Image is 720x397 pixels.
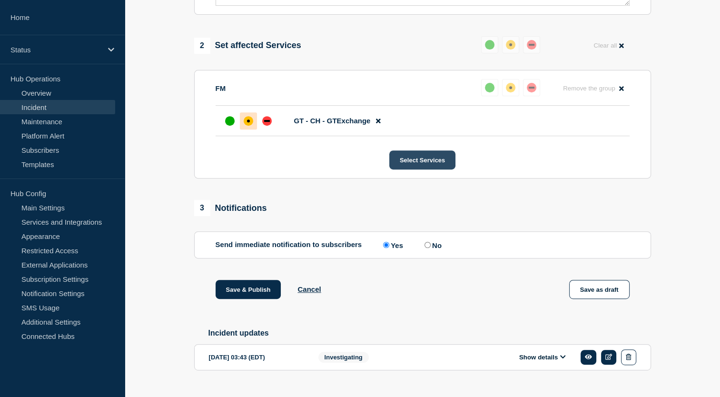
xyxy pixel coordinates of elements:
[10,46,102,54] p: Status
[262,116,272,126] div: down
[381,240,403,249] label: Yes
[216,84,226,92] p: FM
[516,353,569,361] button: Show details
[422,240,442,249] label: No
[563,85,615,92] span: Remove the group
[502,36,519,53] button: affected
[485,40,494,50] div: up
[208,329,651,337] h2: Incident updates
[506,40,515,50] div: affected
[523,36,540,53] button: down
[481,36,498,53] button: up
[216,240,362,249] p: Send immediate notification to subscribers
[506,83,515,92] div: affected
[216,240,630,249] div: Send immediate notification to subscribers
[244,116,253,126] div: affected
[194,200,210,216] span: 3
[481,79,498,96] button: up
[194,38,210,54] span: 2
[527,83,536,92] div: down
[297,285,321,293] button: Cancel
[569,280,630,299] button: Save as draft
[383,242,389,248] input: Yes
[485,83,494,92] div: up
[523,79,540,96] button: down
[194,38,301,54] div: Set affected Services
[502,79,519,96] button: affected
[225,116,235,126] div: up
[527,40,536,50] div: down
[588,36,629,55] button: Clear all
[216,280,281,299] button: Save & Publish
[209,349,304,365] div: [DATE] 03:43 (EDT)
[424,242,431,248] input: No
[194,200,267,216] div: Notifications
[294,117,371,125] span: GT - CH - GTExchange
[389,150,455,169] button: Select Services
[557,79,630,98] button: Remove the group
[318,352,369,363] span: Investigating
